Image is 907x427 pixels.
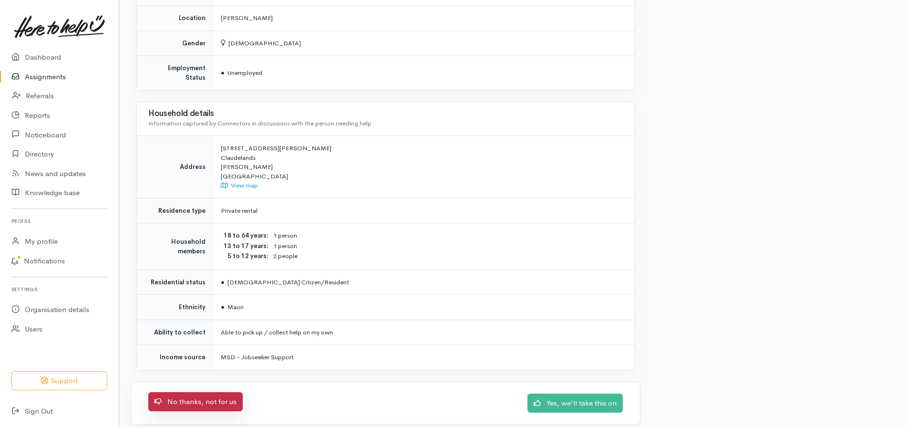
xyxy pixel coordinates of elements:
dt: 5 to 12 years [221,251,268,261]
dd: 1 person [273,231,623,241]
a: No thanks, not for us [148,392,243,412]
td: Ethnicity [137,295,213,320]
dd: 1 person [273,241,623,251]
td: Household members [137,223,213,270]
dt: 18 to 64 years [221,231,268,240]
a: Yes, we'll take this on [527,394,623,413]
td: Income source [137,345,213,370]
dt: 13 to 17 years [221,241,268,251]
td: Residential status [137,270,213,295]
span: ● [221,69,225,77]
td: Address [137,136,213,198]
td: Ability to collect [137,320,213,345]
button: Support [11,371,107,391]
dd: 2 people [273,251,623,261]
h6: Profile [11,215,107,228]
td: [PERSON_NAME] [213,6,634,31]
td: Residence type [137,198,213,223]
span: [DEMOGRAPHIC_DATA] Citizen/Resident [221,278,349,286]
span: ● [221,278,225,286]
span: ● [221,303,225,311]
h6: Settings [11,283,107,296]
td: Gender [137,31,213,56]
td: Private rental [213,198,634,223]
a: View map [221,181,258,189]
div: [STREET_ADDRESS][PERSON_NAME] Claudelands [PERSON_NAME] [GEOGRAPHIC_DATA] [221,144,623,190]
td: MSD - Jobseeker Support [213,345,634,370]
span: Information captured by Connectors in discussions with the person needing help [148,119,371,127]
td: Location [137,6,213,31]
td: Employment Status [137,56,213,90]
span: Unemployed [221,69,262,77]
span: Maori [221,303,244,311]
td: Able to pick up / collect help on my own [213,320,634,345]
span: [DEMOGRAPHIC_DATA] [221,39,301,47]
h3: Household details [148,109,623,118]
